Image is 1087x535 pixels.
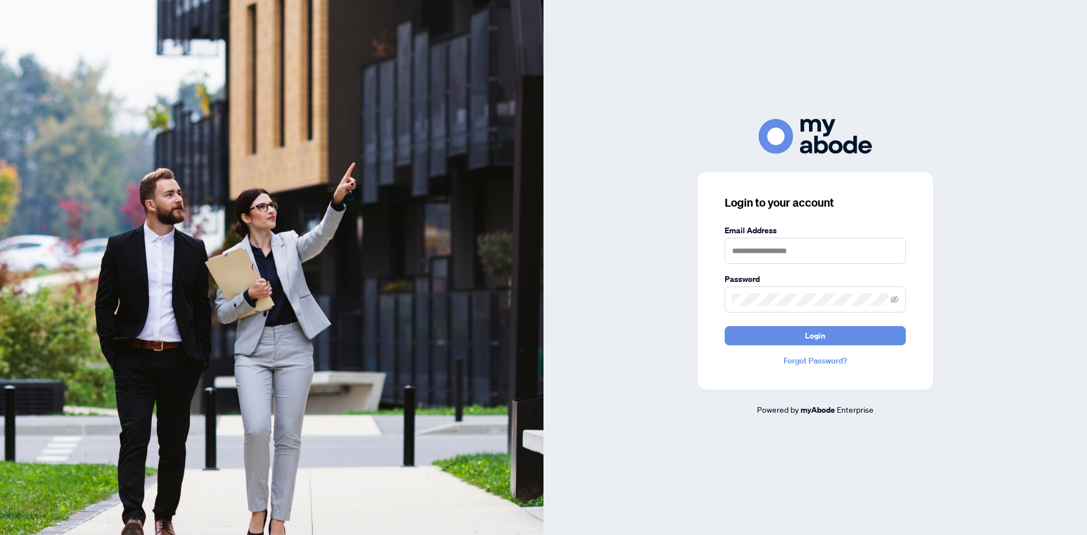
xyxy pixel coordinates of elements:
label: Password [725,273,906,285]
span: Login [805,327,825,345]
h3: Login to your account [725,195,906,211]
a: Forgot Password? [725,354,906,367]
button: Login [725,326,906,345]
span: Powered by [757,404,799,414]
span: Enterprise [837,404,874,414]
img: ma-logo [759,119,872,153]
a: myAbode [801,404,835,416]
label: Email Address [725,224,906,237]
span: eye-invisible [891,296,898,303]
